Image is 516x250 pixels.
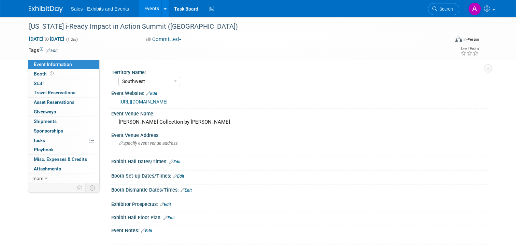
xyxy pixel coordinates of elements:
[116,117,483,127] div: [PERSON_NAME] Collection by [PERSON_NAME]
[173,174,184,179] a: Edit
[111,171,488,180] div: Booth Set-up Dates/Times:
[34,147,54,152] span: Playbook
[28,88,99,97] a: Travel Reservations
[141,228,152,233] a: Edit
[48,71,55,76] span: Booth not reserved yet
[43,36,50,42] span: to
[111,156,488,165] div: Exhibit Hall Dates/Times:
[34,166,61,171] span: Attachments
[413,36,479,46] div: Event Format
[32,176,43,181] span: more
[34,61,72,67] span: Event Information
[28,117,99,126] a: Shipments
[29,6,63,13] img: ExhibitDay
[34,119,57,124] span: Shipments
[111,130,488,139] div: Event Venue Address:
[28,174,99,183] a: more
[28,155,99,164] a: Misc. Expenses & Credits
[28,126,99,136] a: Sponsorships
[146,91,157,96] a: Edit
[46,48,58,53] a: Edit
[112,67,485,76] div: Territory Name:
[34,99,74,105] span: Asset Reservations
[33,138,45,143] span: Tasks
[34,81,44,86] span: Staff
[34,156,87,162] span: Misc. Expenses & Credits
[85,183,99,192] td: Toggle Event Tabs
[119,141,177,146] span: Specify event venue address
[460,47,479,50] div: Event Rating
[71,6,129,12] span: Sales - Exhibits and Events
[163,216,175,220] a: Edit
[66,37,78,42] span: (1 day)
[28,79,99,88] a: Staff
[144,36,184,43] button: Committed
[34,71,55,77] span: Booth
[119,99,168,105] a: [URL][DOMAIN_NAME]
[169,159,181,164] a: Edit
[111,212,488,221] div: Exhibit Hall Floor Plan:
[111,199,488,208] div: Exhibitor Prospectus:
[27,20,441,33] div: [US_STATE] i-Ready Impact in Action Summit ([GEOGRAPHIC_DATA])
[28,164,99,173] a: Attachments
[111,88,488,97] div: Event Website:
[160,202,171,207] a: Edit
[34,128,63,134] span: Sponsorships
[28,69,99,79] a: Booth
[455,37,462,42] img: Format-Inperson.png
[437,6,453,12] span: Search
[428,3,459,15] a: Search
[111,185,488,194] div: Booth Dismantle Dates/Times:
[28,60,99,69] a: Event Information
[181,188,192,193] a: Edit
[28,98,99,107] a: Asset Reservations
[34,90,75,95] span: Travel Reservations
[29,36,64,42] span: [DATE] [DATE]
[28,145,99,154] a: Playbook
[74,183,86,192] td: Personalize Event Tab Strip
[34,109,56,114] span: Giveaways
[28,107,99,116] a: Giveaways
[463,37,479,42] div: In-Person
[468,2,481,15] img: Ale Gonzalez
[111,109,488,117] div: Event Venue Name:
[29,47,58,54] td: Tags
[28,136,99,145] a: Tasks
[111,225,488,234] div: Event Notes:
